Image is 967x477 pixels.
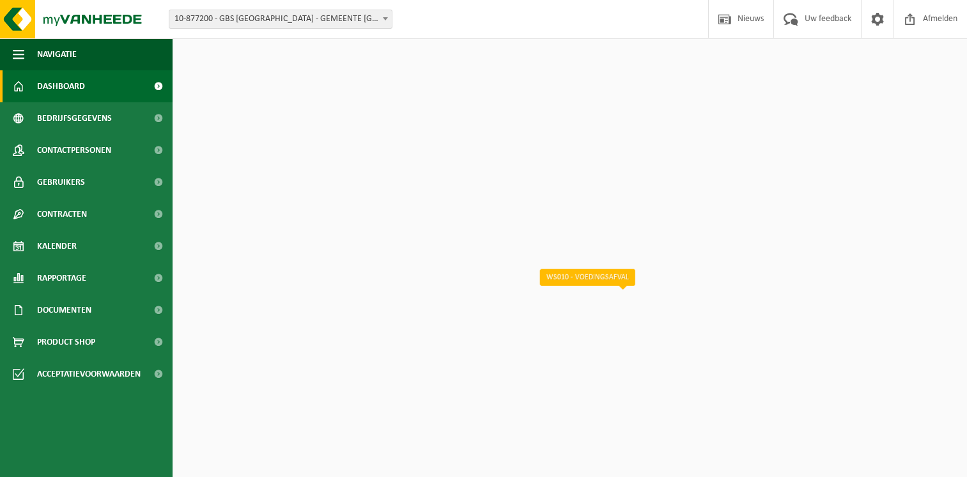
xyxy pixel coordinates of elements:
span: Gebruikers [37,166,85,198]
span: Contactpersonen [37,134,111,166]
span: Kalender [37,230,77,262]
span: 10-877200 - GBS BOSDAM - GEMEENTE BEVEREN - KOSTENPLAATS 5 - BEVEREN-WAAS [169,10,392,28]
span: Acceptatievoorwaarden [37,358,141,390]
span: Rapportage [37,262,86,294]
span: Product Shop [37,326,95,358]
span: 10-877200 - GBS BOSDAM - GEMEENTE BEVEREN - KOSTENPLAATS 5 - BEVEREN-WAAS [169,10,392,29]
span: Documenten [37,294,91,326]
span: Navigatie [37,38,77,70]
span: Dashboard [37,70,85,102]
span: Contracten [37,198,87,230]
span: Bedrijfsgegevens [37,102,112,134]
